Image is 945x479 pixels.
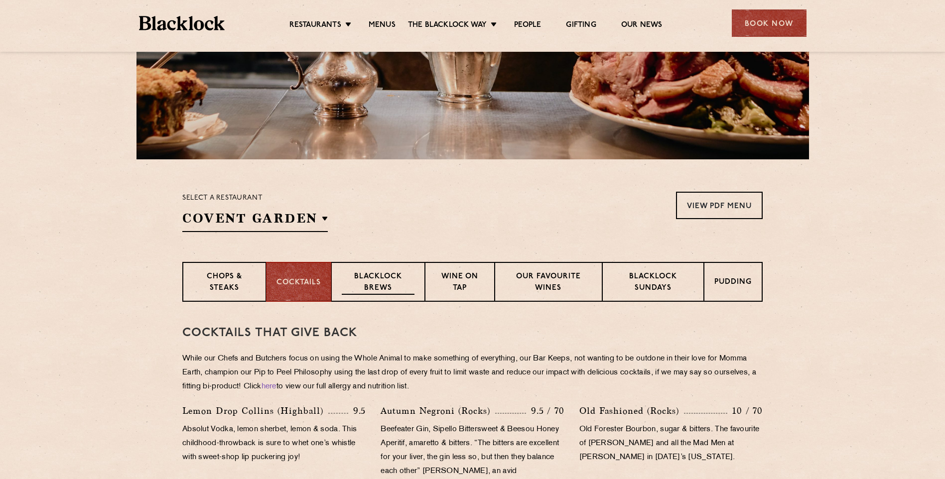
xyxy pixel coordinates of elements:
a: Restaurants [289,20,341,31]
p: Old Fashioned (Rocks) [579,404,684,418]
p: Absolut Vodka, lemon sherbet, lemon & soda. This childhood-throwback is sure to whet one’s whistl... [182,423,366,465]
a: here [262,383,276,390]
p: Blacklock Brews [342,271,414,295]
img: BL_Textured_Logo-footer-cropped.svg [139,16,225,30]
a: Our News [621,20,663,31]
p: Wine on Tap [435,271,484,295]
h3: Cocktails That Give Back [182,327,763,340]
a: The Blacklock Way [408,20,487,31]
p: Our favourite wines [505,271,591,295]
h2: Covent Garden [182,210,328,232]
p: Old Forester Bourbon, sugar & bitters. The favourite of [PERSON_NAME] and all the Mad Men at [PER... [579,423,763,465]
a: Gifting [566,20,596,31]
p: Pudding [714,277,752,289]
p: Cocktails [276,277,321,289]
p: 9.5 [348,404,366,417]
p: 10 / 70 [727,404,763,417]
div: Book Now [732,9,807,37]
p: While our Chefs and Butchers focus on using the Whole Animal to make something of everything, our... [182,352,763,394]
p: Select a restaurant [182,192,328,205]
p: Lemon Drop Collins (Highball) [182,404,328,418]
a: View PDF Menu [676,192,763,219]
a: People [514,20,541,31]
p: Chops & Steaks [193,271,256,295]
p: Autumn Negroni (Rocks) [381,404,495,418]
p: Blacklock Sundays [613,271,693,295]
p: 9.5 / 70 [526,404,564,417]
a: Menus [369,20,396,31]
